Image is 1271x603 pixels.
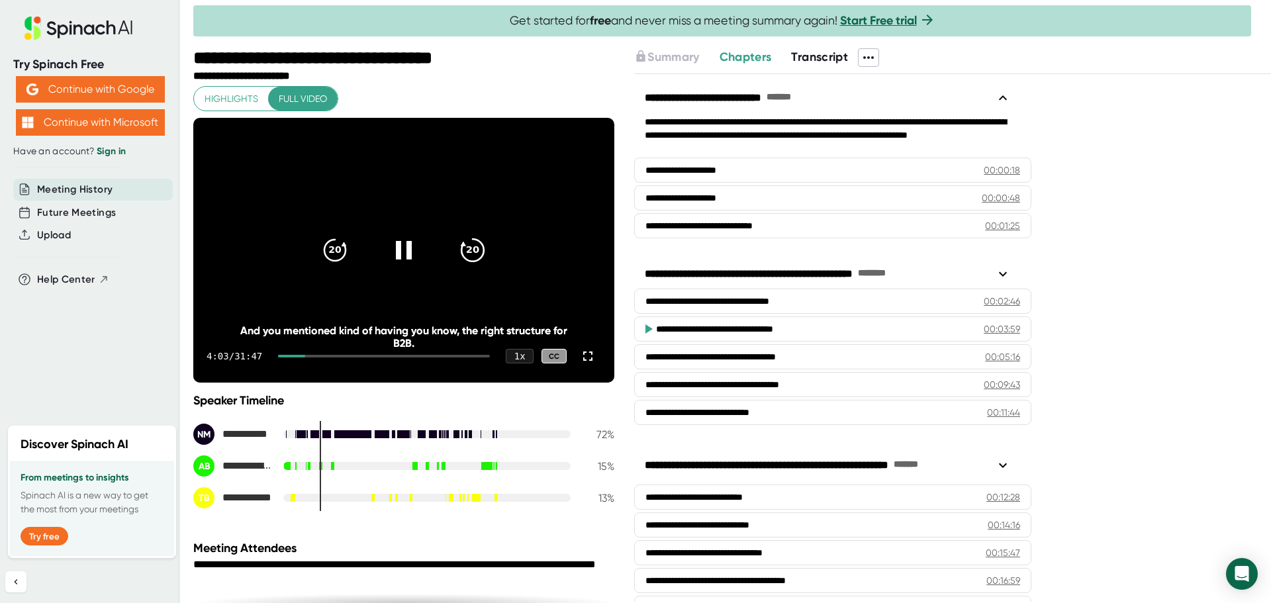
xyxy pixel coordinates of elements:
div: Speaker Timeline [193,393,614,408]
span: Help Center [37,272,95,287]
div: 00:00:48 [982,191,1020,205]
button: Future Meetings [37,205,116,220]
div: AB [193,455,214,477]
button: Meeting History [37,182,113,197]
button: Continue with Google [16,76,165,103]
button: Summary [634,48,699,66]
div: 00:12:28 [986,490,1020,504]
h2: Discover Spinach AI [21,436,128,453]
div: 00:15:47 [986,546,1020,559]
div: 00:05:16 [985,350,1020,363]
img: Aehbyd4JwY73AAAAAElFTkSuQmCC [26,83,38,95]
div: 4:03 / 31:47 [207,351,262,361]
button: Full video [268,87,338,111]
span: Get started for and never miss a meeting summary again! [510,13,935,28]
button: Chapters [720,48,772,66]
div: Alexis Bossous [193,455,273,477]
div: 00:02:46 [984,295,1020,308]
div: Meeting Attendees [193,541,618,555]
div: 72 % [581,428,614,441]
span: Transcript [791,50,848,64]
div: Open Intercom Messenger [1226,558,1258,590]
a: Start Free trial [840,13,917,28]
button: Continue with Microsoft [16,109,165,136]
div: 00:09:43 [984,378,1020,391]
a: Sign in [97,146,126,157]
button: Collapse sidebar [5,571,26,592]
p: Spinach AI is a new way to get the most from your meetings [21,488,164,516]
button: Upload [37,228,71,243]
span: Full video [279,91,327,107]
div: 00:14:16 [988,518,1020,532]
div: 15 % [581,460,614,473]
button: Help Center [37,272,109,287]
div: Tobias Batts [193,487,273,508]
button: Try free [21,527,68,545]
div: And you mentioned kind of having you know, the right structure for B2B. [236,324,573,349]
div: Nikhil Moka [193,424,273,445]
div: 13 % [581,492,614,504]
span: Summary [647,50,699,64]
div: Have an account? [13,146,167,158]
div: 00:01:25 [985,219,1020,232]
div: TB [193,487,214,508]
div: Upgrade to access [634,48,719,67]
div: Try Spinach Free [13,57,167,72]
div: 00:16:59 [986,574,1020,587]
h3: From meetings to insights [21,473,164,483]
button: Transcript [791,48,848,66]
span: Chapters [720,50,772,64]
div: 00:11:44 [987,406,1020,419]
div: NM [193,424,214,445]
div: CC [541,349,567,364]
div: 00:03:59 [984,322,1020,336]
b: free [590,13,611,28]
button: Highlights [194,87,269,111]
div: 1 x [506,349,534,363]
span: Highlights [205,91,258,107]
div: 00:00:18 [984,163,1020,177]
